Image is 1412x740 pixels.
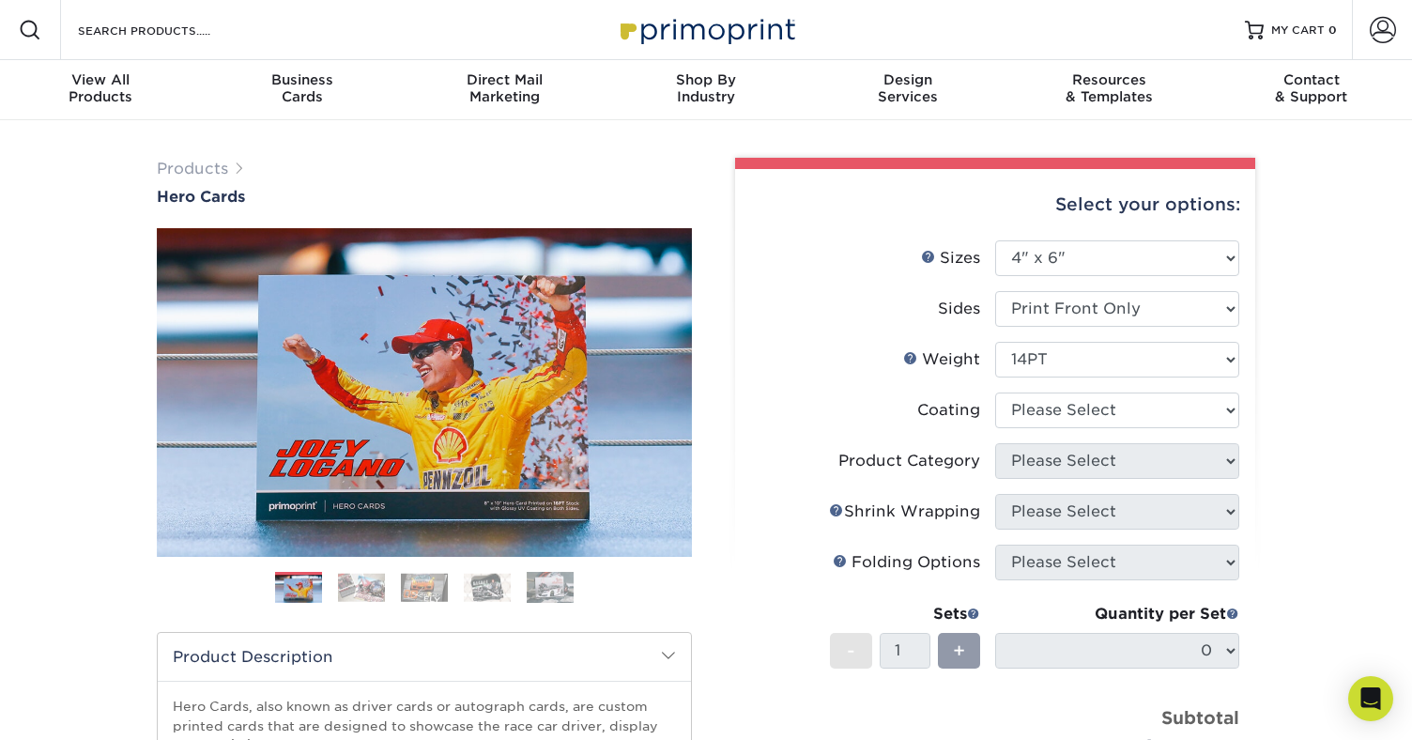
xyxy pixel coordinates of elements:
h2: Product Description [158,633,691,681]
input: SEARCH PRODUCTS..... [76,19,259,41]
span: Contact [1210,71,1412,88]
a: DesignServices [806,60,1008,120]
img: Hero Cards 01 [157,224,692,561]
span: Shop By [606,71,807,88]
span: - [847,637,855,665]
div: Industry [606,71,807,105]
a: Products [157,160,228,177]
span: Business [202,71,404,88]
div: Folding Options [833,551,980,574]
span: + [953,637,965,665]
div: Shrink Wrapping [829,501,980,523]
a: BusinessCards [202,60,404,120]
a: Resources& Templates [1008,60,1210,120]
div: Marketing [404,71,606,105]
div: Quantity per Set [995,603,1239,625]
img: Hero Cards 05 [527,571,574,604]
span: MY CART [1271,23,1325,39]
img: Hero Cards 04 [464,573,511,602]
span: Direct Mail [404,71,606,88]
div: & Templates [1008,71,1210,105]
div: Services [806,71,1008,105]
span: Resources [1008,71,1210,88]
a: Shop ByIndustry [606,60,807,120]
a: Contact& Support [1210,60,1412,120]
strong: Subtotal [1161,707,1239,728]
img: Primoprint [612,9,800,50]
div: & Support [1210,71,1412,105]
span: Design [806,71,1008,88]
div: Open Intercom Messenger [1348,676,1393,721]
div: Coating [917,399,980,422]
div: Cards [202,71,404,105]
div: Sides [938,298,980,320]
div: Product Category [838,450,980,472]
a: Direct MailMarketing [404,60,606,120]
img: Hero Cards 03 [401,573,448,602]
span: 0 [1328,23,1337,37]
div: Weight [903,348,980,371]
img: Hero Cards 02 [338,573,385,602]
a: Hero Cards [157,188,692,206]
div: Select your options: [750,169,1240,240]
div: Sizes [921,247,980,270]
img: Hero Cards 01 [275,574,322,604]
div: Sets [830,603,980,625]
